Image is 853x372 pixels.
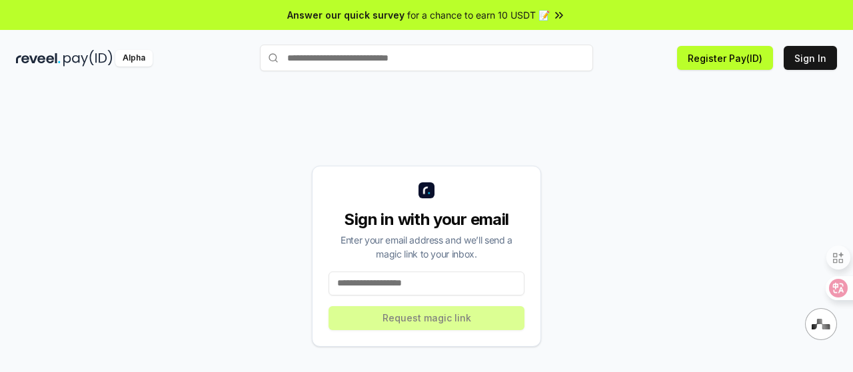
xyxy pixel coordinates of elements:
[812,319,830,329] img: svg+xml,%3Csvg%20xmlns%3D%22http%3A%2F%2Fwww.w3.org%2F2000%2Fsvg%22%20width%3D%2228%22%20height%3...
[677,46,773,70] button: Register Pay(ID)
[784,46,837,70] button: Sign In
[16,50,61,67] img: reveel_dark
[407,8,550,22] span: for a chance to earn 10 USDT 📝
[329,233,524,261] div: Enter your email address and we’ll send a magic link to your inbox.
[63,50,113,67] img: pay_id
[329,209,524,230] div: Sign in with your email
[287,8,405,22] span: Answer our quick survey
[115,50,153,67] div: Alpha
[419,182,434,198] img: logo_small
